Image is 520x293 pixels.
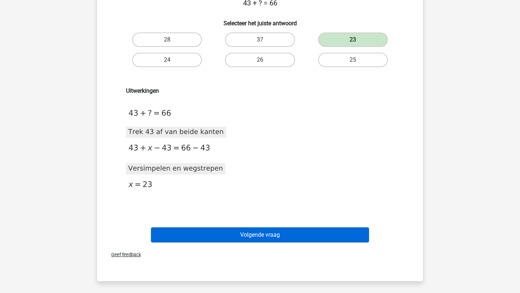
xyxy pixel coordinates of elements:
label: 24 [132,53,202,67]
label: 23 [318,32,388,47]
label: 37 [225,32,295,47]
button: Volgende vraag [151,227,369,242]
span: Geef feedback [105,252,141,257]
h6: Uitwerkingen [126,87,394,94]
label: 26 [225,53,295,67]
h6: Selecteer het juiste antwoord [109,14,411,27]
label: 25 [318,53,388,67]
label: 28 [132,32,202,47]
